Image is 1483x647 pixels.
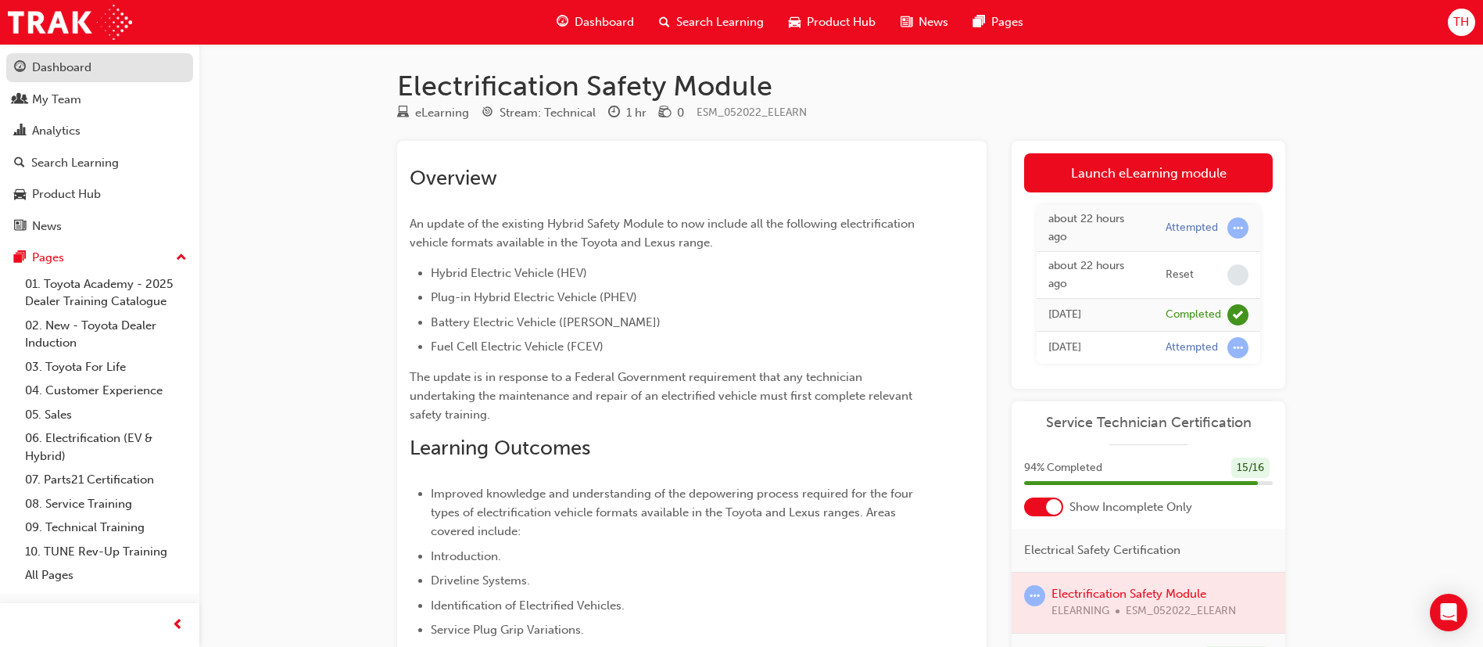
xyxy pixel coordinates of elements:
[500,104,596,122] div: Stream: Technical
[807,13,876,31] span: Product Hub
[1227,264,1248,286] span: learningRecordVerb_NONE-icon
[626,104,647,122] div: 1 hr
[19,492,193,516] a: 08. Service Training
[1227,304,1248,325] span: learningRecordVerb_COMPLETE-icon
[431,340,604,354] span: Fuel Cell Electric Vehicle (FCEV)
[397,106,409,120] span: learningResourceType_ELEARNING-icon
[1453,13,1469,31] span: TH
[1069,498,1192,516] span: Show Incomplete Only
[1430,594,1467,631] div: Open Intercom Messenger
[1227,217,1248,239] span: learningRecordVerb_ATTEMPT-icon
[431,290,637,304] span: Plug-in Hybrid Electric Vehicle (PHEV)
[1048,306,1142,324] div: Tue Jun 10 2025 12:06:31 GMT+1000 (Australian Eastern Standard Time)
[1048,339,1142,357] div: Tue Jun 10 2025 08:42:44 GMT+1000 (Australian Eastern Standard Time)
[410,436,590,460] span: Learning Outcomes
[1166,268,1194,282] div: Reset
[32,249,64,267] div: Pages
[647,6,776,38] a: search-iconSearch Learning
[19,540,193,564] a: 10. TUNE Rev-Up Training
[176,248,187,268] span: up-icon
[482,106,493,120] span: target-icon
[410,217,918,250] span: An update of the existing Hybrid Safety Module to now include all the following electrification v...
[6,212,193,241] a: News
[991,13,1023,31] span: Pages
[1227,337,1248,358] span: learningRecordVerb_ATTEMPT-icon
[431,623,584,637] span: Service Plug Grip Variations.
[789,13,801,32] span: car-icon
[1024,153,1273,192] a: Launch eLearning module
[32,59,91,77] div: Dashboard
[14,251,26,265] span: pages-icon
[19,272,193,314] a: 01. Toyota Academy - 2025 Dealer Training Catalogue
[32,185,101,203] div: Product Hub
[431,315,661,329] span: Battery Electric Vehicle ([PERSON_NAME])
[776,6,888,38] a: car-iconProduct Hub
[415,104,469,122] div: eLearning
[19,468,193,492] a: 07. Parts21 Certification
[919,13,948,31] span: News
[1024,585,1045,606] span: learningRecordVerb_ATTEMPT-icon
[397,103,469,123] div: Type
[172,616,184,635] span: prev-icon
[14,220,26,234] span: news-icon
[14,61,26,75] span: guage-icon
[31,154,119,172] div: Search Learning
[14,124,26,138] span: chart-icon
[6,50,193,243] button: DashboardMy TeamAnalyticsSearch LearningProduct HubNews
[410,166,497,190] span: Overview
[32,91,81,109] div: My Team
[659,103,684,123] div: Price
[1231,458,1270,479] div: 15 / 16
[1024,414,1273,432] a: Service Technician Certification
[431,266,587,280] span: Hybrid Electric Vehicle (HEV)
[557,13,568,32] span: guage-icon
[14,188,26,202] span: car-icon
[8,5,132,40] img: Trak
[32,217,62,235] div: News
[6,243,193,272] button: Pages
[1048,210,1142,246] div: Mon Sep 29 2025 14:46:17 GMT+1000 (Australian Eastern Standard Time)
[659,106,671,120] span: money-icon
[1024,459,1102,477] span: 94 % Completed
[397,69,1285,103] h1: Electrification Safety Module
[410,370,915,422] span: The update is in response to a Federal Government requirement that any technician undertaking the...
[659,13,670,32] span: search-icon
[677,104,684,122] div: 0
[608,103,647,123] div: Duration
[1448,9,1475,36] button: TH
[431,598,625,613] span: Identification of Electrified Vehicles.
[608,106,620,120] span: clock-icon
[6,85,193,114] a: My Team
[1024,541,1180,559] span: Electrical Safety Certification
[961,6,1036,38] a: pages-iconPages
[19,426,193,468] a: 06. Electrification (EV & Hybrid)
[14,93,26,107] span: people-icon
[19,563,193,588] a: All Pages
[6,53,193,82] a: Dashboard
[19,355,193,379] a: 03. Toyota For Life
[1166,307,1221,322] div: Completed
[1166,340,1218,355] div: Attempted
[19,314,193,355] a: 02. New - Toyota Dealer Induction
[888,6,961,38] a: news-iconNews
[431,549,501,563] span: Introduction.
[6,149,193,178] a: Search Learning
[6,180,193,209] a: Product Hub
[14,156,25,171] span: search-icon
[1048,257,1142,293] div: Mon Sep 29 2025 14:46:16 GMT+1000 (Australian Eastern Standard Time)
[1166,221,1218,235] div: Attempted
[973,13,985,32] span: pages-icon
[676,13,764,31] span: Search Learning
[697,106,807,119] span: Learning resource code
[32,122,81,140] div: Analytics
[19,516,193,540] a: 09. Technical Training
[431,487,916,538] span: Improved knowledge and understanding of the depowering process required for the four types of ele...
[575,13,634,31] span: Dashboard
[901,13,912,32] span: news-icon
[431,573,530,588] span: Driveline Systems.
[482,103,596,123] div: Stream
[6,117,193,146] a: Analytics
[544,6,647,38] a: guage-iconDashboard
